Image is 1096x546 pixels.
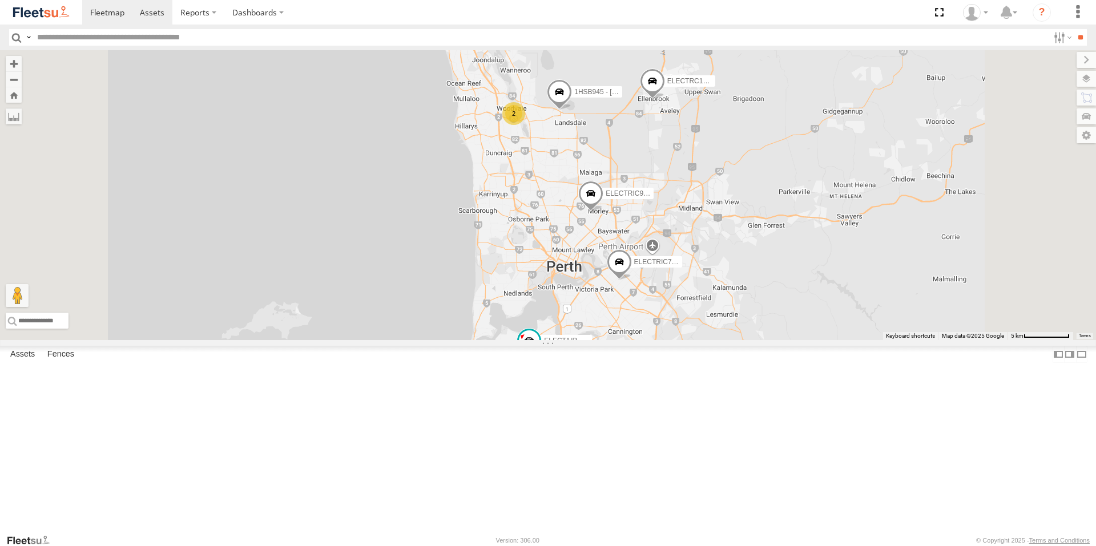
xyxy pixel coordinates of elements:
[1077,127,1096,143] label: Map Settings
[11,5,71,20] img: fleetsu-logo-horizontal.svg
[6,284,29,307] button: Drag Pegman onto the map to open Street View
[6,71,22,87] button: Zoom out
[976,537,1090,544] div: © Copyright 2025 -
[1064,346,1075,362] label: Dock Summary Table to the Right
[1049,29,1074,46] label: Search Filter Options
[1033,3,1051,22] i: ?
[1008,332,1073,340] button: Map scale: 5 km per 77 pixels
[606,189,706,197] span: ELECTRIC9 - [PERSON_NAME]
[6,87,22,103] button: Zoom Home
[6,56,22,71] button: Zoom in
[1011,333,1024,339] span: 5 km
[1076,346,1087,362] label: Hide Summary Table
[42,346,80,362] label: Fences
[634,258,734,266] span: ELECTRIC7 - [PERSON_NAME]
[1053,346,1064,362] label: Dock Summary Table to the Left
[24,29,33,46] label: Search Query
[6,535,59,546] a: Visit our Website
[667,77,731,85] span: ELECTRC14 - Spare
[886,332,935,340] button: Keyboard shortcuts
[5,346,41,362] label: Assets
[959,4,992,21] div: Wayne Betts
[6,108,22,124] label: Measure
[942,333,1004,339] span: Map data ©2025 Google
[502,102,525,125] div: 2
[544,337,601,345] span: ELECTAIR - Riaan
[574,88,666,96] span: 1HSB945 - [PERSON_NAME]
[1029,537,1090,544] a: Terms and Conditions
[1079,334,1091,338] a: Terms (opens in new tab)
[496,537,539,544] div: Version: 306.00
